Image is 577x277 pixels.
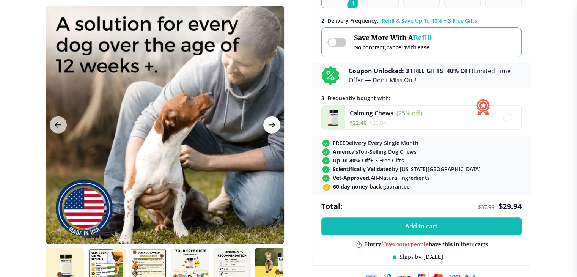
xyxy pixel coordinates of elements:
span: $ 22.46 [350,119,366,126]
span: by [US_STATE][GEOGRAPHIC_DATA] [333,165,481,173]
button: Next Image [263,116,280,133]
span: Best product [394,241,428,248]
b: Coupon Unlocked: 3 FREE GIFTS [349,67,443,75]
span: (25% off) [396,109,422,117]
span: Total: [321,201,343,211]
strong: Vet-Approved, [333,174,371,181]
strong: Scientifically Validated [333,165,392,173]
span: cancel with ease [387,44,429,51]
span: $ 29.94 [498,201,522,211]
span: $ 29.94 [369,119,386,126]
span: Save More With A [354,33,432,42]
img: Calming Chews - Medipups [322,106,345,129]
button: Add to cart [321,217,522,235]
button: Previous Image [50,116,67,133]
p: + Limited Time Offer — Don’t Miss Out! [349,66,522,85]
span: All-Natural Ingredients [333,174,430,181]
span: $ 37.99 [478,203,495,211]
strong: 60 day [333,183,350,190]
b: 40% OFF! [447,67,474,75]
span: Top-Selling Dog Chews [333,148,417,155]
span: money back guarantee [333,183,410,190]
span: Ships by [399,253,421,260]
span: 2 . Delivery Frequency: [321,17,379,24]
span: Delivery Every Single Month [333,139,418,146]
div: in this shop [394,241,459,248]
span: Refill [413,33,432,42]
span: Refill & Save Up To 40% + 3 Free Gifts [382,17,477,24]
strong: FREE [333,139,345,146]
span: + 3 Free Gifts [333,157,404,164]
strong: Up To 40% Off [333,157,370,164]
strong: America’s [333,148,358,155]
span: [DATE] [423,253,443,260]
span: Calming Chews [350,109,393,117]
span: Add to cart [405,223,437,230]
span: 3 . Frequently bought with: [321,94,390,102]
span: No contract, [354,44,432,51]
